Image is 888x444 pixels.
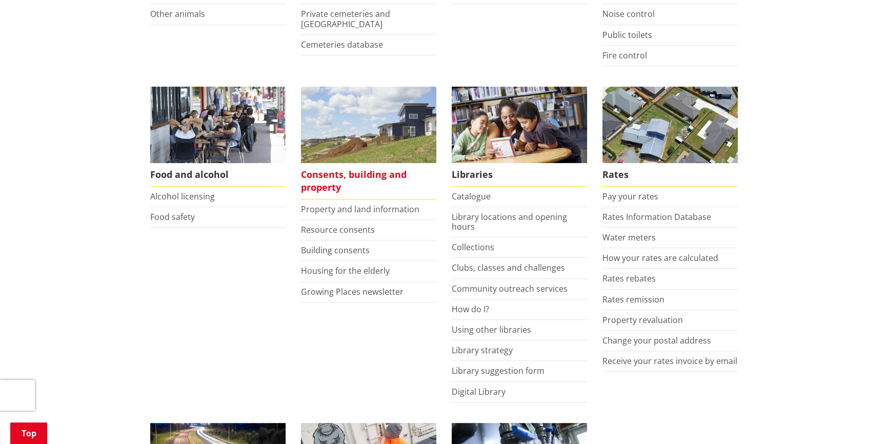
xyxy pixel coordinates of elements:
[602,87,738,163] img: Rates-thumbnail
[301,204,419,215] a: Property and land information
[150,8,205,19] a: Other animals
[452,365,544,376] a: Library suggestion form
[452,87,587,187] a: Library membership is free to everyone who lives in the Waikato district. Libraries
[602,273,656,284] a: Rates rebates
[150,191,215,202] a: Alcohol licensing
[602,29,652,41] a: Public toilets
[602,191,658,202] a: Pay your rates
[301,286,403,297] a: Growing Places newsletter
[301,8,390,29] a: Private cemeteries and [GEOGRAPHIC_DATA]
[301,245,370,256] a: Building consents
[602,294,664,305] a: Rates remission
[452,283,568,294] a: Community outreach services
[301,39,383,50] a: Cemeteries database
[150,211,195,223] a: Food safety
[301,265,390,276] a: Housing for the elderly
[150,163,286,187] span: Food and alcohol
[602,211,711,223] a: Rates Information Database
[602,87,738,187] a: Pay your rates online Rates
[452,345,513,356] a: Library strategy
[452,241,494,253] a: Collections
[602,232,656,243] a: Water meters
[452,304,489,315] a: How do I?
[301,163,436,199] span: Consents, building and property
[602,355,737,367] a: Receive your rates invoice by email
[452,324,531,335] a: Using other libraries
[452,163,587,187] span: Libraries
[301,224,375,235] a: Resource consents
[10,422,47,444] a: Top
[602,50,647,61] a: Fire control
[602,314,683,326] a: Property revaluation
[602,163,738,187] span: Rates
[301,87,436,163] img: Land and property thumbnail
[452,87,587,163] img: Waikato District Council libraries
[301,87,436,199] a: New Pokeno housing development Consents, building and property
[452,262,565,273] a: Clubs, classes and challenges
[602,8,655,19] a: Noise control
[150,87,286,163] img: Food and Alcohol in the Waikato
[452,191,491,202] a: Catalogue
[602,335,711,346] a: Change your postal address
[452,386,506,397] a: Digital Library
[150,87,286,187] a: Food and Alcohol in the Waikato Food and alcohol
[452,211,567,232] a: Library locations and opening hours
[841,401,878,438] iframe: Messenger Launcher
[602,252,718,264] a: How your rates are calculated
